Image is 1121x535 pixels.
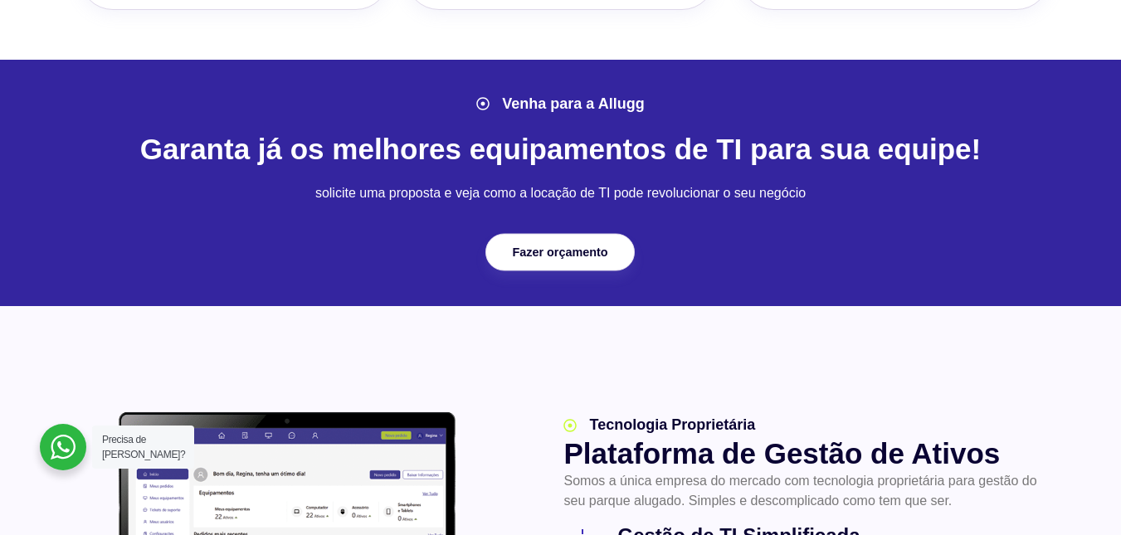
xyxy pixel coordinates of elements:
[498,93,644,115] span: Venha para a Allugg
[71,183,1050,203] p: solicite uma proposta e veja como a locação de TI pode revolucionar o seu negócio
[513,246,608,258] span: Fazer orçamento
[563,471,1043,511] p: Somos a única empresa do mercado com tecnologia proprietária para gestão do seu parque alugado. S...
[1038,455,1121,535] iframe: Chat Widget
[71,132,1050,167] h2: Garanta já os melhores equipamentos de TI para sua equipe!
[485,234,635,271] a: Fazer orçamento
[102,434,185,460] span: Precisa de [PERSON_NAME]?
[1038,455,1121,535] div: Widget de chat
[563,436,1043,471] h2: Plataforma de Gestão de Ativos
[585,414,755,436] span: Tecnologia Proprietária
